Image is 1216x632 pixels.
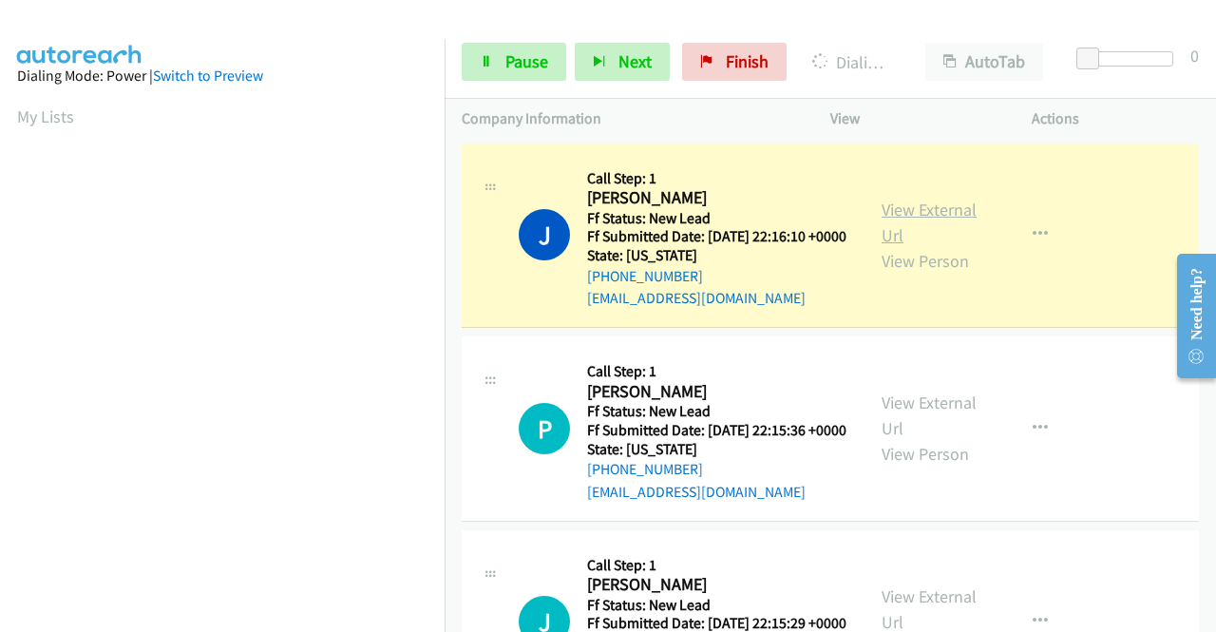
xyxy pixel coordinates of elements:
p: View [830,107,997,130]
a: View External Url [882,199,977,246]
h5: Ff Status: New Lead [587,596,846,615]
a: View External Url [882,392,977,439]
div: The call is yet to be attempted [519,403,570,454]
a: Finish [682,43,787,81]
span: Finish [726,50,769,72]
a: [EMAIL_ADDRESS][DOMAIN_NAME] [587,483,806,501]
h2: [PERSON_NAME] [587,187,841,209]
h1: J [519,209,570,260]
span: Next [618,50,652,72]
p: Dialing [PERSON_NAME] [812,49,891,75]
div: Dialing Mode: Power | [17,65,427,87]
a: [EMAIL_ADDRESS][DOMAIN_NAME] [587,289,806,307]
h5: Call Step: 1 [587,169,846,188]
button: Next [575,43,670,81]
h2: [PERSON_NAME] [587,381,841,403]
h5: Call Step: 1 [587,556,846,575]
a: My Lists [17,105,74,127]
a: [PHONE_NUMBER] [587,460,703,478]
h5: Ff Status: New Lead [587,209,846,228]
a: View Person [882,250,969,272]
h1: P [519,403,570,454]
a: Switch to Preview [153,67,263,85]
a: [PHONE_NUMBER] [587,267,703,285]
h5: State: [US_STATE] [587,246,846,265]
button: AutoTab [925,43,1043,81]
h5: Call Step: 1 [587,362,846,381]
h5: Ff Submitted Date: [DATE] 22:16:10 +0000 [587,227,846,246]
h5: State: [US_STATE] [587,440,846,459]
iframe: Resource Center [1162,240,1216,392]
h2: [PERSON_NAME] [587,574,841,596]
p: Company Information [462,107,796,130]
a: Pause [462,43,566,81]
h5: Ff Submitted Date: [DATE] 22:15:36 +0000 [587,421,846,440]
div: 0 [1190,43,1199,68]
p: Actions [1032,107,1199,130]
a: View Person [882,443,969,465]
span: Pause [505,50,548,72]
div: Delay between calls (in seconds) [1086,51,1173,67]
h5: Ff Status: New Lead [587,402,846,421]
